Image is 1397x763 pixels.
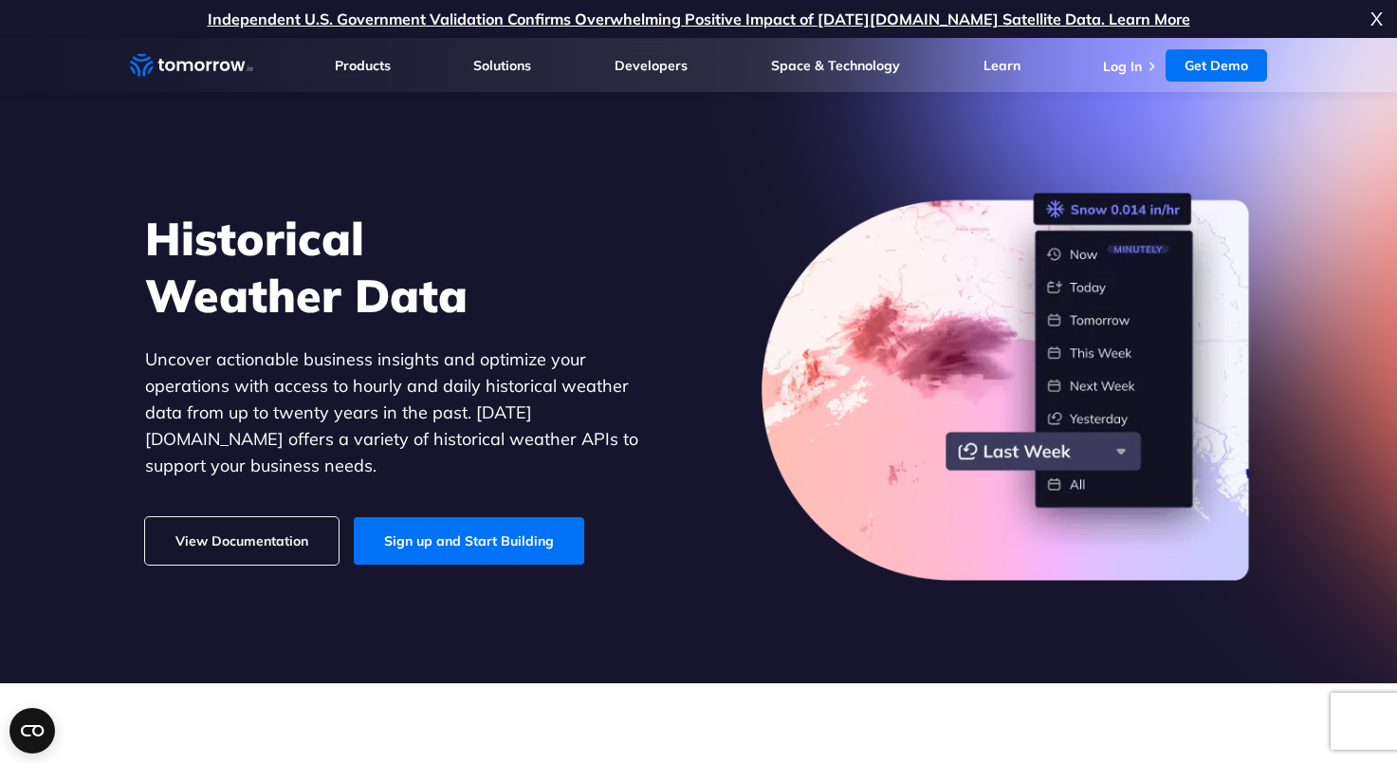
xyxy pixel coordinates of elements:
[771,57,900,74] a: Space & Technology
[473,57,531,74] a: Solutions
[145,517,339,565] a: View Documentation
[615,57,688,74] a: Developers
[335,57,391,74] a: Products
[1166,49,1267,82] a: Get Demo
[145,346,667,479] p: Uncover actionable business insights and optimize your operations with access to hourly and daily...
[762,193,1253,582] img: historical-weather-data.png.webp
[130,51,253,80] a: Home link
[354,517,584,565] a: Sign up and Start Building
[983,57,1020,74] a: Learn
[1103,58,1142,75] a: Log In
[208,9,1190,28] a: Independent U.S. Government Validation Confirms Overwhelming Positive Impact of [DATE][DOMAIN_NAM...
[9,708,55,754] button: Open CMP widget
[145,210,667,324] h1: Historical Weather Data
